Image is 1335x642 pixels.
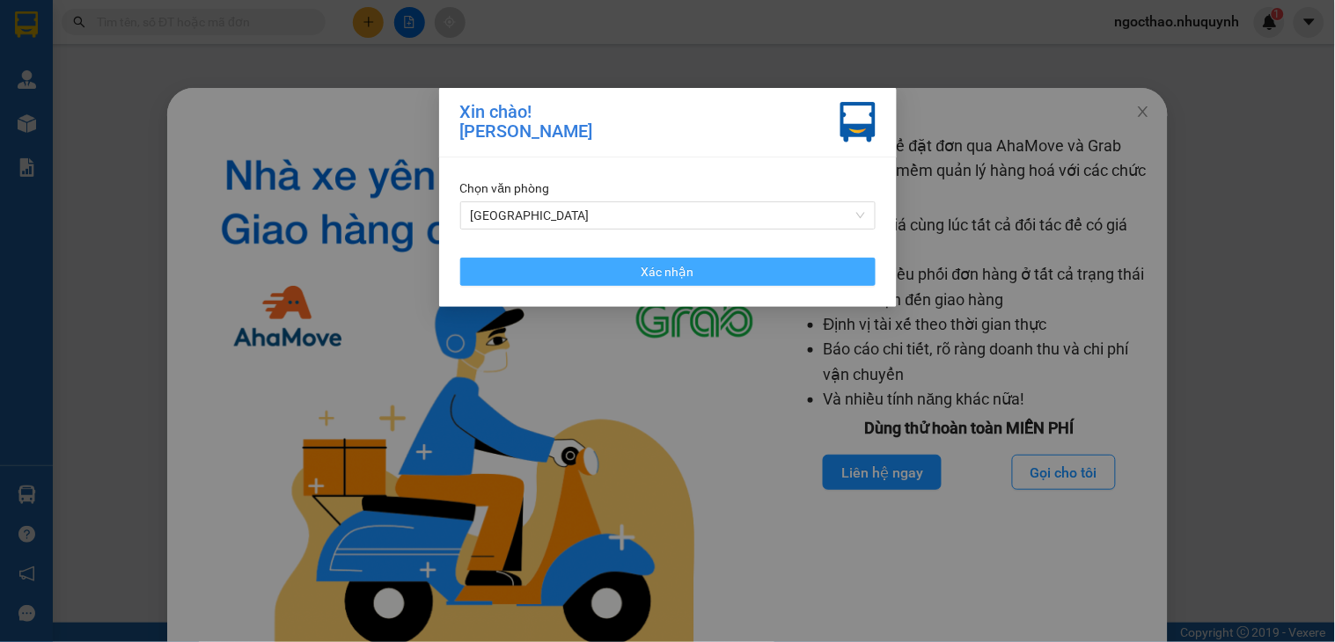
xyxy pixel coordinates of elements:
img: vxr-icon [840,102,876,142]
span: Sài Gòn [471,202,865,229]
span: Xác nhận [642,262,694,281]
div: Chọn văn phòng [460,179,876,198]
button: Xác nhận [460,258,876,286]
div: Xin chào! [PERSON_NAME] [460,102,593,142]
